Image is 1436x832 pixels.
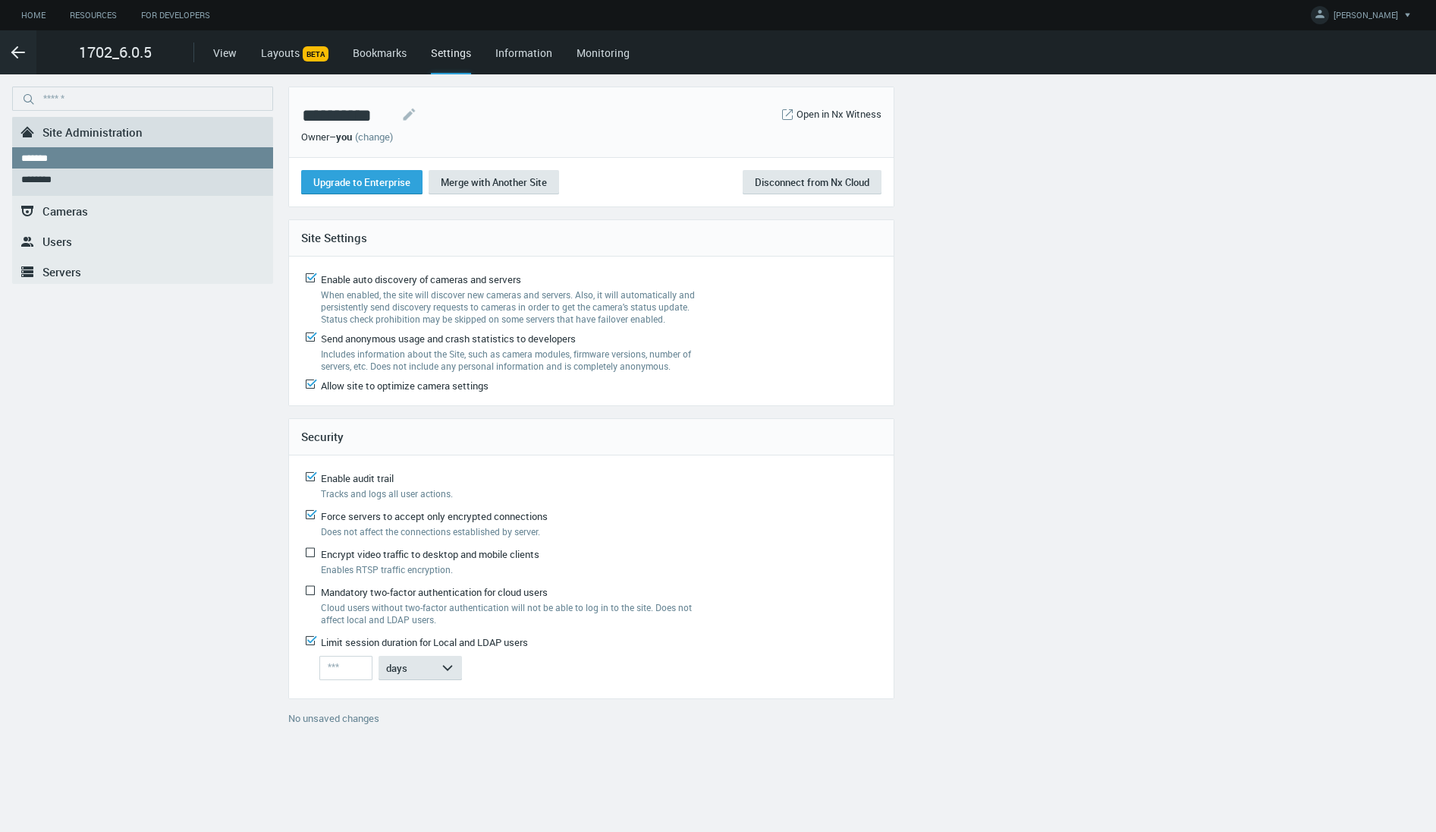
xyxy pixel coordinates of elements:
span: Merge with Another Site [441,175,547,189]
button: Upgrade to Enterprise [301,170,423,194]
a: (change) [355,130,393,143]
label: Tracks and logs all user actions. [321,487,696,500]
div: No unsaved changes [288,711,894,736]
h4: Security [301,430,881,443]
a: Bookmarks [353,46,407,60]
span: Enables RTSP traffic encryption. [321,563,453,575]
a: Monitoring [577,46,630,60]
span: Limit session duration for Local and LDAP users [321,635,528,649]
span: Users [42,234,72,249]
label: Includes information about the Site, such as camera modules, firmware versions, number of servers... [321,348,708,372]
span: – [329,130,336,143]
a: For Developers [129,6,222,25]
span: Mandatory two-factor authentication for cloud users [321,585,548,599]
a: Home [9,6,58,25]
a: Open in Nx Witness [797,107,881,122]
span: Servers [42,264,81,279]
a: Resources [58,6,129,25]
span: Cloud users without two-factor authentication will not be able to log in to the site. Does not af... [321,601,692,626]
a: LayoutsBETA [261,46,328,60]
span: Site Administration [42,124,143,140]
span: BETA [303,46,328,61]
button: days [379,656,462,680]
span: you [336,130,352,143]
span: Allow site to optimize camera settings [321,379,489,392]
span: Force servers to accept only encrypted connections [321,509,548,523]
span: Enable auto discovery of cameras and servers [321,273,521,286]
span: Send anonymous usage and crash statistics to developers [321,332,576,345]
div: Settings [431,45,471,74]
a: View [213,46,237,60]
a: Information [495,46,552,60]
span: Does not affect the connections established by server. [321,525,540,537]
button: Merge with Another Site [429,170,559,194]
span: Owner [301,130,329,143]
h4: Site Settings [301,231,881,244]
span: Encrypt video traffic to desktop and mobile clients [321,547,539,561]
span: days [386,661,407,675]
button: Disconnect from Nx Cloud [743,170,881,194]
label: When enabled, the site will discover new cameras and servers. Also, it will automatically and per... [321,288,708,325]
span: 1702_6.0.5 [79,41,152,64]
span: Cameras [42,203,88,219]
span: [PERSON_NAME] [1334,9,1398,27]
span: Enable audit trail [321,471,394,485]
